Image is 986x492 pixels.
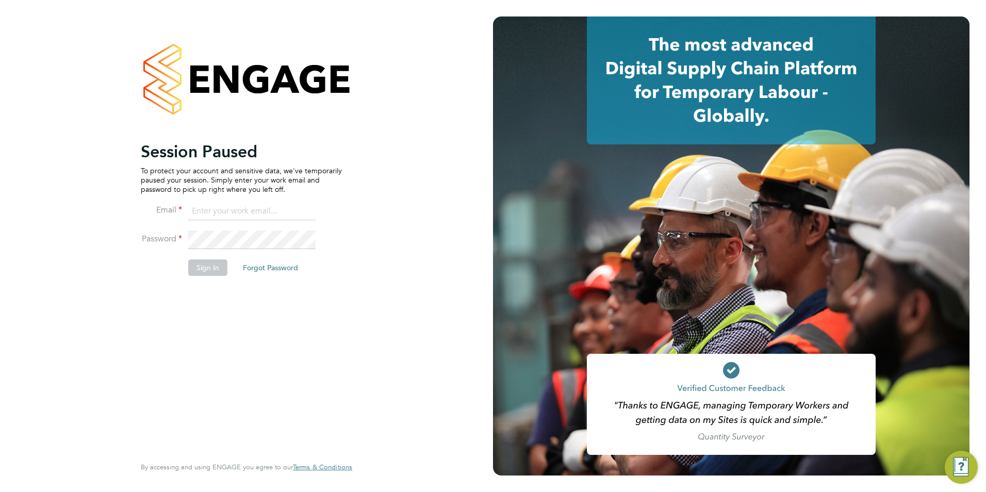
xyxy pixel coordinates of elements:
input: Enter your work email... [188,202,316,221]
button: Engage Resource Center [945,451,978,484]
label: Password [141,234,182,244]
span: By accessing and using ENGAGE you agree to our [141,463,352,471]
label: Email [141,205,182,216]
a: Terms & Conditions [293,463,352,471]
p: To protect your account and sensitive data, we've temporarily paused your session. Simply enter y... [141,166,342,194]
button: Forgot Password [235,259,306,276]
button: Sign In [188,259,227,276]
h2: Session Paused [141,141,342,162]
